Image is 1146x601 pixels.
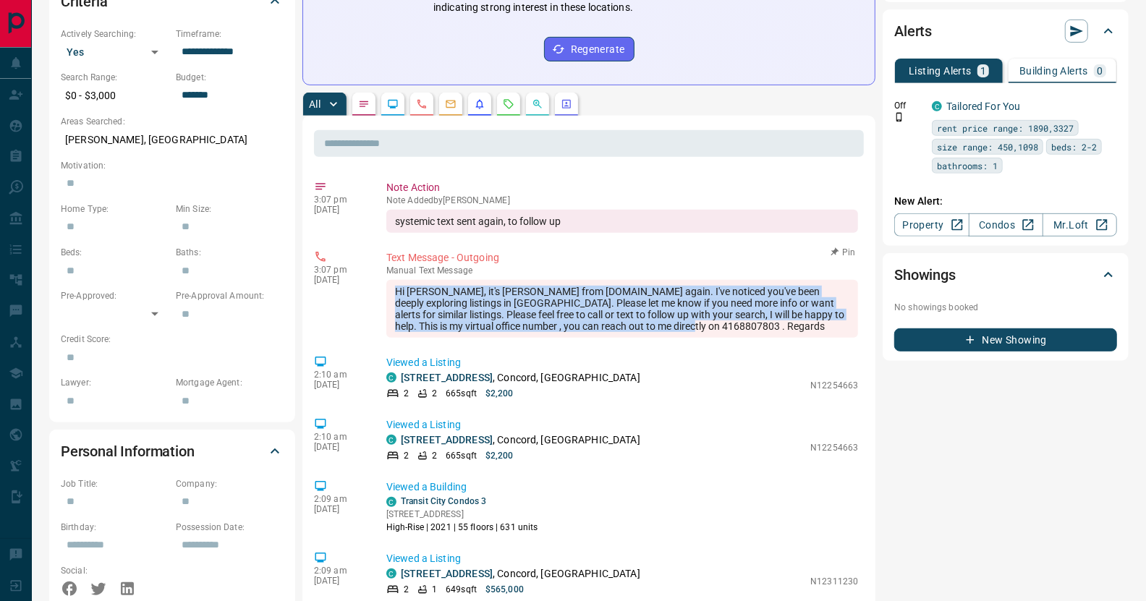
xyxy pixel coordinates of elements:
[432,449,437,462] p: 2
[386,497,396,507] div: condos.ca
[386,479,858,495] p: Viewed a Building
[314,195,365,205] p: 3:07 pm
[176,246,284,259] p: Baths:
[61,128,284,152] p: [PERSON_NAME], [GEOGRAPHIC_DATA]
[401,370,640,385] p: , Concord, [GEOGRAPHIC_DATA]
[61,203,169,216] p: Home Type:
[937,140,1038,154] span: size range: 450,1098
[386,265,858,276] p: Text Message
[386,195,858,205] p: Note Added by [PERSON_NAME]
[1043,213,1117,236] a: Mr.Loft
[61,376,169,389] p: Lawyer:
[404,387,409,400] p: 2
[386,250,858,265] p: Text Message - Outgoing
[909,66,972,76] p: Listing Alerts
[386,417,858,432] p: Viewed a Listing
[474,98,485,110] svg: Listing Alerts
[401,566,640,581] p: , Concord, [GEOGRAPHIC_DATA]
[176,289,284,302] p: Pre-Approval Amount:
[61,564,169,577] p: Social:
[314,432,365,442] p: 2:10 am
[969,213,1043,236] a: Condos
[485,387,514,400] p: $2,200
[386,508,538,521] p: [STREET_ADDRESS]
[386,372,396,383] div: condos.ca
[1019,66,1088,76] p: Building Alerts
[386,568,396,579] div: condos.ca
[1051,140,1097,154] span: beds: 2-2
[401,434,493,446] a: [STREET_ADDRESS]
[386,180,858,195] p: Note Action
[810,441,858,454] p: N12254663
[176,71,284,84] p: Budget:
[401,372,493,383] a: [STREET_ADDRESS]
[810,379,858,392] p: N12254663
[404,583,409,596] p: 2
[314,494,365,504] p: 2:09 am
[894,112,904,122] svg: Push Notification Only
[937,121,1074,135] span: rent price range: 1890,3327
[894,194,1117,209] p: New Alert:
[1097,66,1103,76] p: 0
[401,432,640,448] p: , Concord, [GEOGRAPHIC_DATA]
[358,98,370,110] svg: Notes
[485,583,524,596] p: $565,000
[386,210,858,233] div: systemic text sent again, to follow up
[932,101,942,111] div: condos.ca
[61,27,169,41] p: Actively Searching:
[894,263,956,286] h2: Showings
[176,521,284,534] p: Possession Date:
[561,98,572,110] svg: Agent Actions
[176,477,284,490] p: Company:
[446,387,477,400] p: 665 sqft
[894,99,923,112] p: Off
[810,575,858,588] p: N12311230
[503,98,514,110] svg: Requests
[61,289,169,302] p: Pre-Approved:
[61,115,284,128] p: Areas Searched:
[61,71,169,84] p: Search Range:
[446,583,477,596] p: 649 sqft
[314,504,365,514] p: [DATE]
[894,301,1117,314] p: No showings booked
[176,376,284,389] p: Mortgage Agent:
[314,442,365,452] p: [DATE]
[314,275,365,285] p: [DATE]
[386,435,396,445] div: condos.ca
[61,434,284,469] div: Personal Information
[416,98,428,110] svg: Calls
[387,98,399,110] svg: Lead Browsing Activity
[894,257,1117,292] div: Showings
[432,583,437,596] p: 1
[314,576,365,586] p: [DATE]
[401,568,493,579] a: [STREET_ADDRESS]
[176,27,284,41] p: Timeframe:
[446,449,477,462] p: 665 sqft
[61,246,169,259] p: Beds:
[61,41,169,64] div: Yes
[176,203,284,216] p: Min Size:
[314,265,365,275] p: 3:07 pm
[532,98,543,110] svg: Opportunities
[314,205,365,215] p: [DATE]
[894,14,1117,48] div: Alerts
[386,521,538,534] p: High-Rise | 2021 | 55 floors | 631 units
[386,551,858,566] p: Viewed a Listing
[314,370,365,380] p: 2:10 am
[386,355,858,370] p: Viewed a Listing
[61,477,169,490] p: Job Title:
[61,333,284,346] p: Credit Score:
[445,98,457,110] svg: Emails
[894,328,1117,351] button: New Showing
[937,158,998,173] span: bathrooms: 1
[980,66,986,76] p: 1
[309,99,321,109] p: All
[822,246,864,259] button: Pin
[894,213,969,236] a: Property
[544,37,634,61] button: Regenerate
[894,20,932,43] h2: Alerts
[386,265,417,276] span: manual
[404,449,409,462] p: 2
[386,280,858,338] div: Hi [PERSON_NAME], it's [PERSON_NAME] from [DOMAIN_NAME] again. I've noticed you've been deeply ex...
[432,387,437,400] p: 2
